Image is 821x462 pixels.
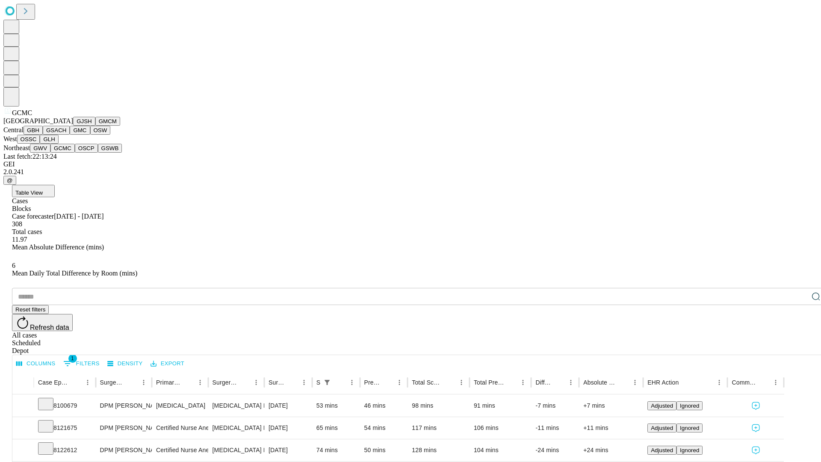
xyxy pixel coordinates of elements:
[12,228,42,235] span: Total cases
[3,160,818,168] div: GEI
[412,395,465,417] div: 98 mins
[238,376,250,388] button: Sort
[213,395,260,417] div: [MEDICAL_DATA] INTERPHALANGEAL JOINT
[647,446,676,455] button: Adjusted
[412,439,465,461] div: 128 mins
[535,439,575,461] div: -24 mins
[679,376,691,388] button: Sort
[364,439,404,461] div: 50 mins
[43,126,70,135] button: GSACH
[82,376,94,388] button: Menu
[3,117,73,124] span: [GEOGRAPHIC_DATA]
[213,417,260,439] div: [MEDICAL_DATA] METATARSOPHALANGEAL JOINT
[647,401,676,410] button: Adjusted
[321,376,333,388] button: Show filters
[12,314,73,331] button: Refresh data
[38,395,92,417] div: 8100679
[381,376,393,388] button: Sort
[334,376,346,388] button: Sort
[505,376,517,388] button: Sort
[298,376,310,388] button: Menu
[50,144,75,153] button: GCMC
[583,417,639,439] div: +11 mins
[3,168,818,176] div: 2.0.241
[269,395,308,417] div: [DATE]
[156,439,204,461] div: Certified Nurse Anesthetist
[12,185,55,197] button: Table View
[647,423,676,432] button: Adjusted
[269,417,308,439] div: [DATE]
[3,144,30,151] span: Northeast
[12,236,27,243] span: 11.97
[156,417,204,439] div: Certified Nurse Anesthetist
[583,439,639,461] div: +24 mins
[15,306,45,313] span: Reset filters
[647,379,679,386] div: EHR Action
[346,376,358,388] button: Menu
[17,443,30,458] button: Expand
[100,395,148,417] div: DPM [PERSON_NAME] [PERSON_NAME] Dpm
[70,376,82,388] button: Sort
[148,357,186,370] button: Export
[156,395,204,417] div: [MEDICAL_DATA]
[138,376,150,388] button: Menu
[316,379,320,386] div: Scheduled In Room Duration
[3,153,57,160] span: Last fetch: 22:13:24
[583,379,616,386] div: Absolute Difference
[617,376,629,388] button: Sort
[95,117,120,126] button: GMCM
[100,417,148,439] div: DPM [PERSON_NAME] [PERSON_NAME] Dpm
[12,220,22,228] span: 308
[680,447,699,453] span: Ignored
[676,446,703,455] button: Ignored
[100,379,125,386] div: Surgeon Name
[316,439,356,461] div: 74 mins
[770,376,782,388] button: Menu
[3,176,16,185] button: @
[250,376,262,388] button: Menu
[676,401,703,410] button: Ignored
[732,379,756,386] div: Comments
[17,135,40,144] button: OSSC
[474,417,527,439] div: 106 mins
[12,305,49,314] button: Reset filters
[194,376,206,388] button: Menu
[75,144,98,153] button: OSCP
[758,376,770,388] button: Sort
[12,243,104,251] span: Mean Absolute Difference (mins)
[38,439,92,461] div: 8122612
[30,324,69,331] span: Refresh data
[14,357,58,370] button: Select columns
[474,379,505,386] div: Total Predicted Duration
[286,376,298,388] button: Sort
[412,379,443,386] div: Total Scheduled Duration
[17,399,30,414] button: Expand
[90,126,111,135] button: OSW
[269,379,285,386] div: Surgery Date
[455,376,467,388] button: Menu
[535,417,575,439] div: -11 mins
[38,417,92,439] div: 8121675
[676,423,703,432] button: Ignored
[12,109,32,116] span: GCMC
[629,376,641,388] button: Menu
[364,379,381,386] div: Predicted In Room Duration
[15,190,43,196] span: Table View
[105,357,145,370] button: Density
[3,135,17,142] span: West
[680,425,699,431] span: Ignored
[61,357,102,370] button: Show filters
[583,395,639,417] div: +7 mins
[182,376,194,388] button: Sort
[553,376,565,388] button: Sort
[40,135,58,144] button: GLH
[68,354,77,363] span: 1
[54,213,103,220] span: [DATE] - [DATE]
[651,447,673,453] span: Adjusted
[12,213,54,220] span: Case forecaster
[316,395,356,417] div: 53 mins
[443,376,455,388] button: Sort
[364,417,404,439] div: 54 mins
[30,144,50,153] button: GWV
[17,421,30,436] button: Expand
